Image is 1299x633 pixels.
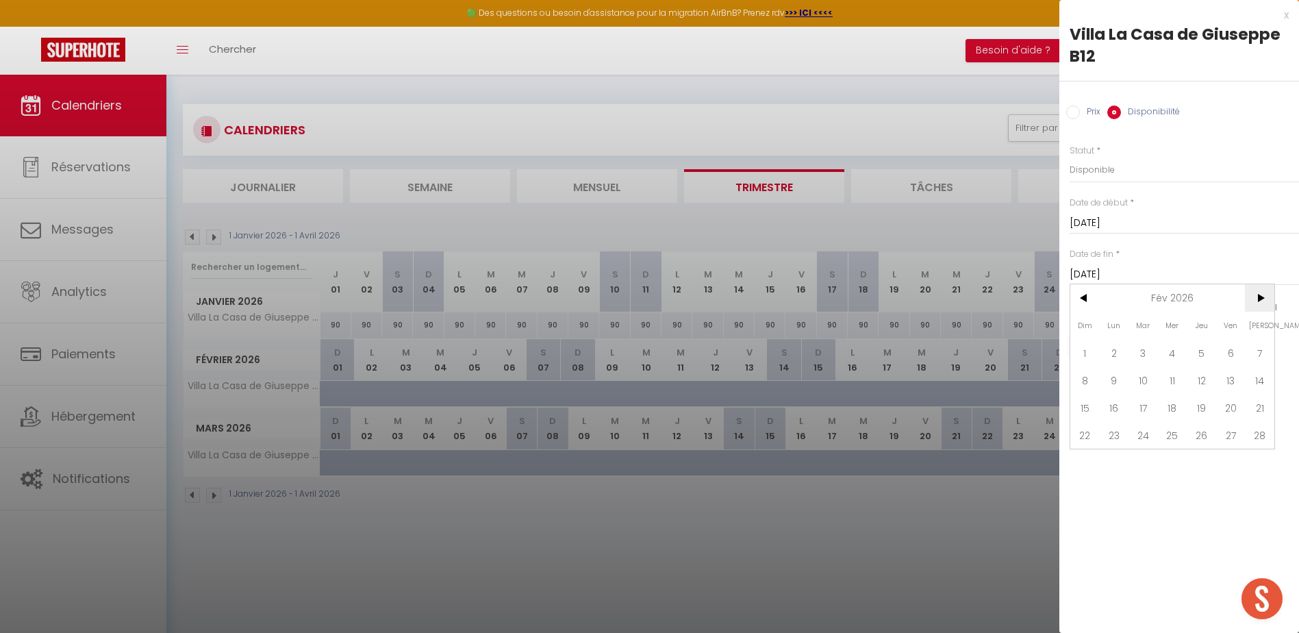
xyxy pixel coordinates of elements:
[1100,339,1129,367] span: 2
[1100,394,1129,421] span: 16
[1216,312,1246,339] span: Ven
[1216,339,1246,367] span: 6
[1187,394,1216,421] span: 19
[1158,421,1187,449] span: 25
[1128,367,1158,394] span: 10
[1245,339,1274,367] span: 7
[1245,367,1274,394] span: 14
[1070,284,1100,312] span: <
[1158,312,1187,339] span: Mer
[1100,421,1129,449] span: 23
[1100,284,1246,312] span: Fév 2026
[1216,367,1246,394] span: 13
[1070,339,1100,367] span: 1
[1128,421,1158,449] span: 24
[1121,105,1180,121] label: Disponibilité
[1070,197,1128,210] label: Date de début
[1070,312,1100,339] span: Dim
[1216,421,1246,449] span: 27
[1070,145,1094,158] label: Statut
[1158,367,1187,394] span: 11
[1128,394,1158,421] span: 17
[1059,7,1289,23] div: x
[1187,312,1216,339] span: Jeu
[1080,105,1100,121] label: Prix
[1245,312,1274,339] span: [PERSON_NAME]
[1128,312,1158,339] span: Mar
[1070,248,1113,261] label: Date de fin
[1158,394,1187,421] span: 18
[1245,284,1274,312] span: >
[1070,367,1100,394] span: 8
[1128,339,1158,367] span: 3
[1100,312,1129,339] span: Lun
[1070,394,1100,421] span: 15
[1245,394,1274,421] span: 21
[1216,394,1246,421] span: 20
[1187,421,1216,449] span: 26
[1070,421,1100,449] span: 22
[1070,23,1289,67] div: Villa La Casa de Giuseppe B12
[1241,578,1283,619] div: Ouvrir le chat
[1187,339,1216,367] span: 5
[1158,339,1187,367] span: 4
[1187,367,1216,394] span: 12
[1245,421,1274,449] span: 28
[1100,367,1129,394] span: 9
